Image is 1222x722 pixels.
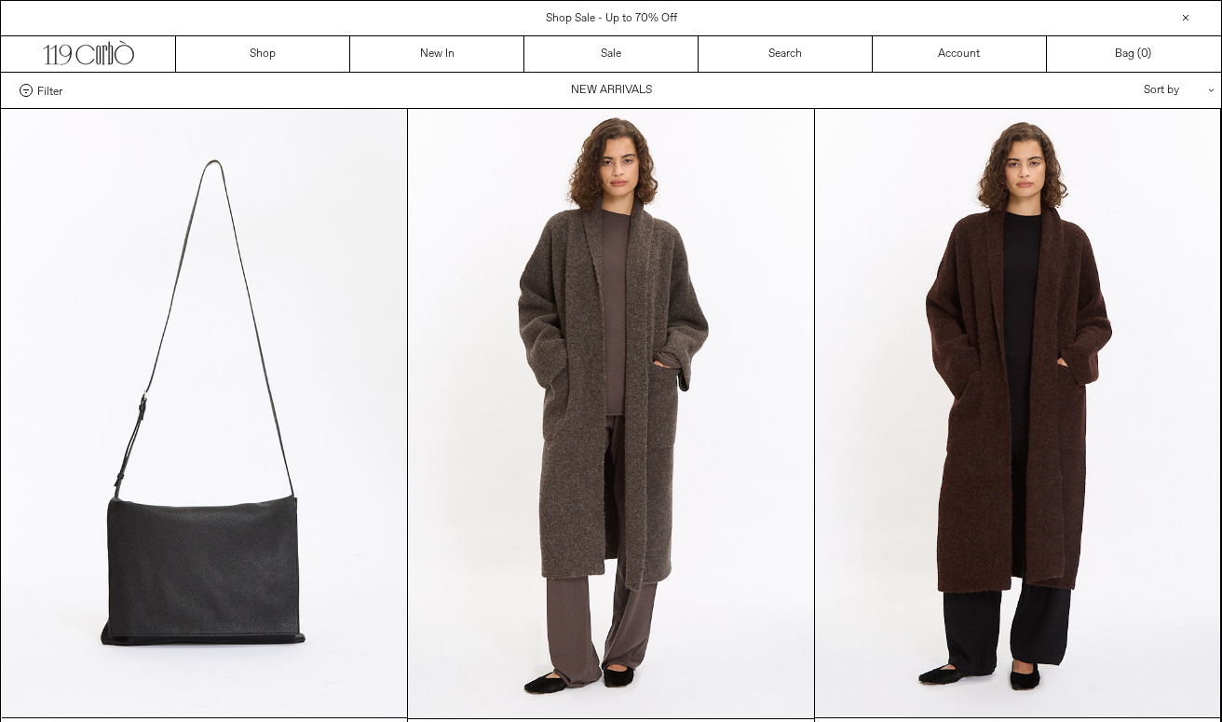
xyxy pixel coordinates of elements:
[524,36,699,72] a: Sale
[699,36,873,72] a: Search
[546,11,677,26] a: Shop Sale - Up to 70% Off
[815,109,1221,717] img: Lauren Manoogian Double Face Long Coat in merlot
[873,36,1047,72] a: Account
[2,109,408,717] img: The Row Nan Messenger Bag
[37,84,62,97] span: Filter
[350,36,524,72] a: New In
[1035,73,1202,108] div: Sort by
[1141,47,1147,61] span: 0
[176,36,350,72] a: Shop
[1141,46,1151,62] span: )
[408,109,814,718] img: Lauren Manoogian Double Face Long Coat in grey taupe
[1047,36,1221,72] a: Bag ()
